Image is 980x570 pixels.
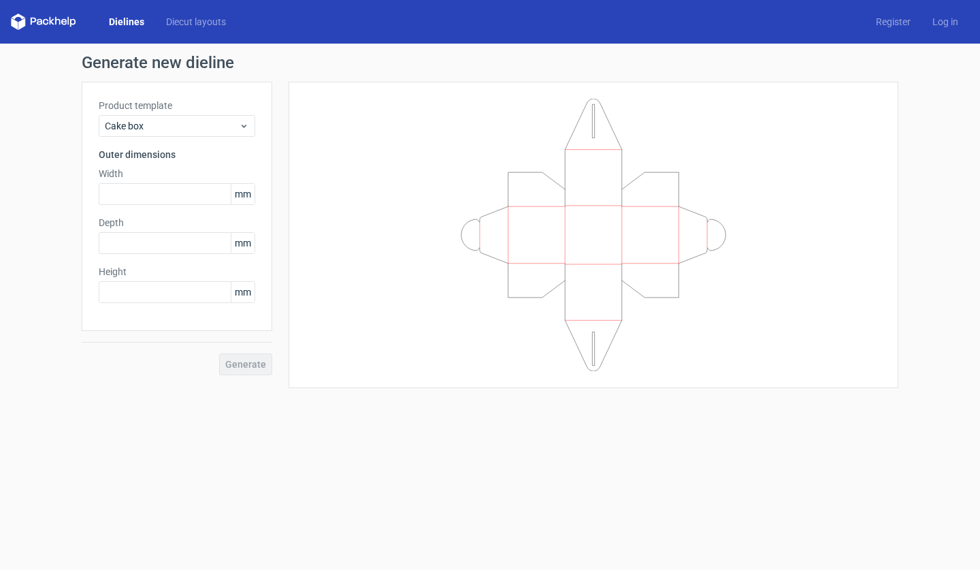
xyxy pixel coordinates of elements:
h3: Outer dimensions [99,148,255,161]
a: Log in [921,15,969,29]
label: Width [99,167,255,180]
span: mm [231,233,255,253]
a: Diecut layouts [155,15,237,29]
a: Dielines [98,15,155,29]
a: Register [865,15,921,29]
span: Cake box [105,119,239,133]
span: mm [231,282,255,302]
label: Product template [99,99,255,112]
h1: Generate new dieline [82,54,898,71]
label: Height [99,265,255,279]
label: Depth [99,216,255,229]
span: mm [231,184,255,204]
